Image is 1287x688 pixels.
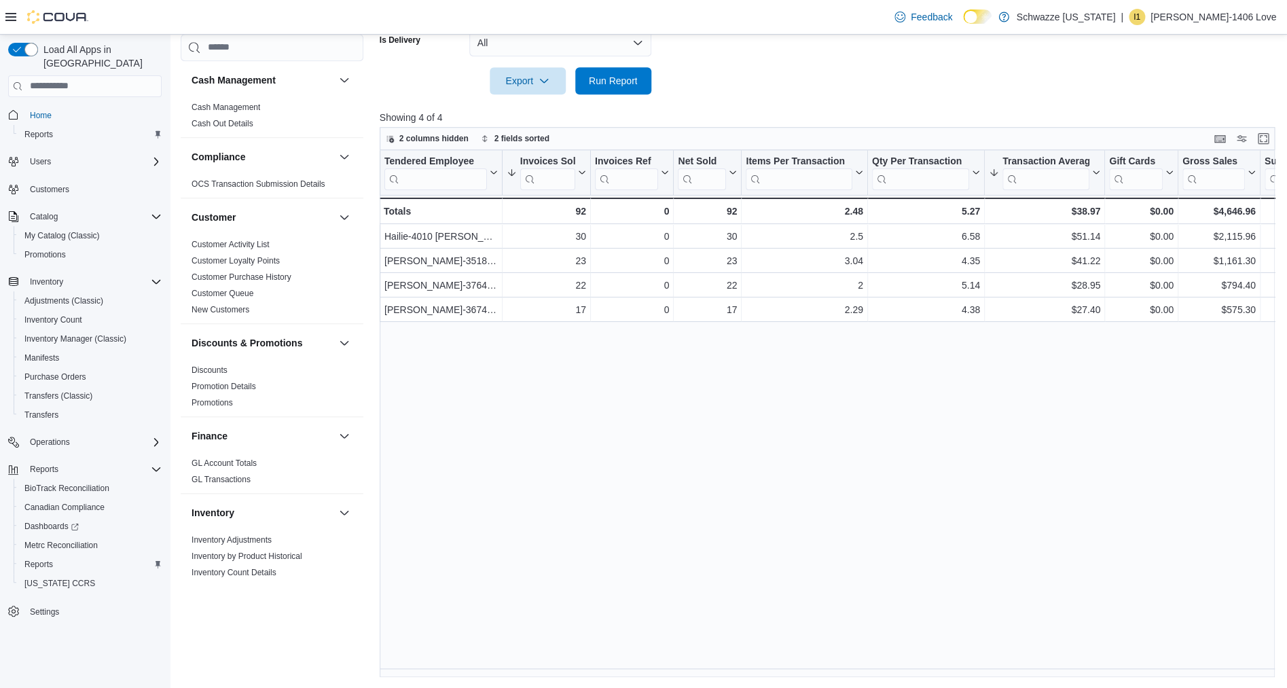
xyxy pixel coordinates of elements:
button: Net Sold [678,155,737,189]
span: New Customers [192,304,249,315]
span: Inventory Manager (Classic) [24,333,126,344]
button: Transfers (Classic) [14,386,167,405]
button: Inventory [24,274,69,290]
div: Items Per Transaction [746,155,852,189]
button: Transfers [14,405,167,424]
span: Catalog [24,209,162,225]
nav: Complex example [8,100,162,657]
button: Items Per Transaction [746,155,863,189]
a: My Catalog (Classic) [19,228,105,244]
button: Reports [14,125,167,144]
div: $0.00 [1109,302,1174,318]
span: Customers [30,184,69,195]
h3: Cash Management [192,73,276,87]
button: All [469,29,651,56]
button: Customer [192,211,333,224]
a: Customer Loyalty Points [192,256,280,266]
div: 23 [506,253,585,269]
button: Enter fullscreen [1255,130,1271,147]
div: Hailie-4010 [PERSON_NAME] [384,228,498,245]
span: Export [498,67,558,94]
button: Reports [24,461,64,477]
span: Transfers (Classic) [24,391,92,401]
div: Gift Cards [1109,155,1163,168]
a: Promotion Details [192,382,256,391]
span: Catalog [30,211,58,222]
div: $4,646.96 [1182,203,1256,219]
button: Discounts & Promotions [192,336,333,350]
span: Customers [24,181,162,198]
button: Manifests [14,348,167,367]
span: Customer Purchase History [192,272,291,283]
span: Feedback [911,10,952,24]
span: Users [30,156,51,167]
a: Adjustments (Classic) [19,293,109,309]
span: Customer Queue [192,288,253,299]
span: GL Account Totals [192,458,257,469]
span: Inventory [24,274,162,290]
button: Run Report [575,67,651,94]
div: Gross Sales [1182,155,1245,189]
a: Manifests [19,350,65,366]
a: Customer Purchase History [192,272,291,282]
div: 0 [595,203,669,219]
div: Net Sold [678,155,726,189]
button: Reports [3,460,167,479]
div: 30 [678,228,737,245]
a: Customer Activity List [192,240,270,249]
span: GL Transactions [192,474,251,485]
div: $794.40 [1182,277,1256,293]
span: Adjustments (Classic) [24,295,103,306]
span: Metrc Reconciliation [19,537,162,554]
div: 2.29 [746,302,863,318]
div: 2.48 [746,203,863,219]
button: 2 fields sorted [475,130,555,147]
span: [US_STATE] CCRS [24,578,95,589]
button: Compliance [192,150,333,164]
div: Net Sold [678,155,726,168]
button: Inventory Manager (Classic) [14,329,167,348]
button: Promotions [14,245,167,264]
div: Cash Management [181,99,363,137]
div: 0 [595,277,669,293]
div: Qty Per Transaction [872,155,969,189]
span: Purchase Orders [24,372,86,382]
span: Transfers (Classic) [19,388,162,404]
span: Run Report [589,74,638,88]
button: Operations [3,433,167,452]
span: OCS Transaction Submission Details [192,179,325,189]
div: $28.95 [989,277,1100,293]
img: Cova [27,10,88,24]
button: Inventory [192,506,333,520]
span: Promotion Details [192,381,256,392]
span: Manifests [19,350,162,366]
a: Promotions [19,247,71,263]
span: Settings [24,602,162,619]
div: $575.30 [1182,302,1256,318]
div: 2.5 [746,228,863,245]
div: $0.00 [1109,277,1174,293]
div: Invoices Ref [595,155,658,168]
span: Transfers [19,407,162,423]
a: Inventory by Product Historical [192,551,302,561]
button: Finance [336,428,352,444]
button: Gross Sales [1182,155,1256,189]
span: Reports [24,461,162,477]
span: Reports [30,464,58,475]
span: Inventory by Product Historical [192,551,302,562]
div: Transaction Average [1002,155,1089,168]
h3: Compliance [192,150,245,164]
span: Washington CCRS [19,575,162,592]
a: Discounts [192,365,228,375]
button: Display options [1233,130,1250,147]
button: Cash Management [336,72,352,88]
button: Settings [3,601,167,621]
div: 2 [746,277,863,293]
span: Users [24,153,162,170]
div: Invoices Sold [520,155,575,189]
span: Promotions [24,249,66,260]
a: Reports [19,556,58,573]
button: Metrc Reconciliation [14,536,167,555]
div: Gross Sales [1182,155,1245,168]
